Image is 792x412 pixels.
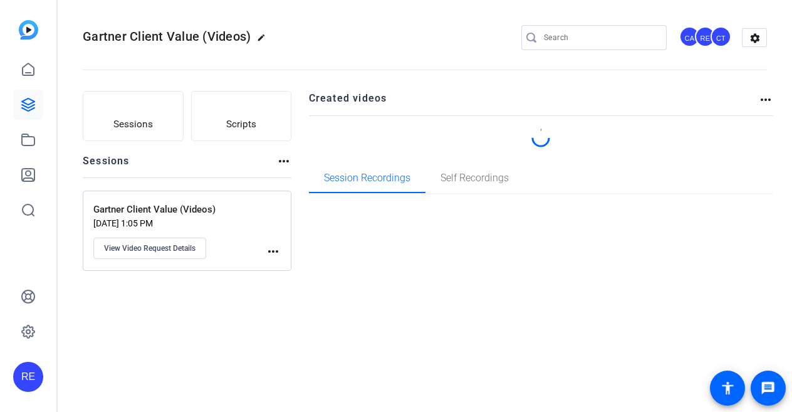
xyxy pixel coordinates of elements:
button: Scripts [191,91,292,141]
button: Sessions [83,91,184,141]
mat-icon: more_horiz [758,92,773,107]
button: View Video Request Details [93,238,206,259]
ngx-avatar: Cheryl Tourigny [711,26,732,48]
ngx-avatar: Chris Annese [679,26,701,48]
mat-icon: edit [257,33,272,48]
mat-icon: message [761,381,776,396]
div: RE [13,362,43,392]
mat-icon: settings [742,29,768,48]
mat-icon: more_horiz [276,154,291,169]
span: View Video Request Details [104,243,195,253]
input: Search [544,30,657,45]
ngx-avatar: Rona Elliott [695,26,717,48]
h2: Created videos [309,91,759,115]
span: Session Recordings [324,173,410,183]
span: Sessions [113,117,153,132]
div: CT [711,26,731,47]
mat-icon: accessibility [720,381,735,396]
img: blue-gradient.svg [19,20,38,40]
mat-icon: more_horiz [266,244,281,259]
span: Scripts [226,117,256,132]
span: Self Recordings [440,173,509,183]
p: [DATE] 1:05 PM [93,218,266,228]
div: RE [695,26,716,47]
div: CA [679,26,700,47]
span: Gartner Client Value (Videos) [83,29,251,44]
p: Gartner Client Value (Videos) [93,203,266,217]
h2: Sessions [83,154,130,177]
